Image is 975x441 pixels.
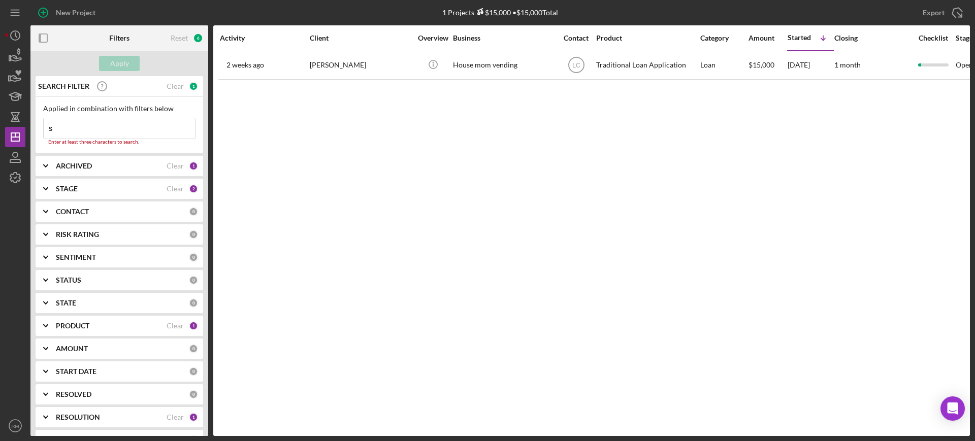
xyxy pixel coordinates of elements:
[189,184,198,193] div: 2
[220,34,309,42] div: Activity
[56,185,78,193] b: STAGE
[56,345,88,353] b: AMOUNT
[56,390,91,398] b: RESOLVED
[56,299,76,307] b: STATE
[189,298,198,308] div: 0
[110,56,129,71] div: Apply
[749,34,787,42] div: Amount
[167,413,184,421] div: Clear
[167,185,184,193] div: Clear
[99,56,140,71] button: Apply
[167,162,184,170] div: Clear
[596,52,698,79] div: Traditional Loan Application
[414,34,452,42] div: Overview
[171,34,188,42] div: Reset
[572,62,580,69] text: LC
[557,34,595,42] div: Contact
[56,162,92,170] b: ARCHIVED
[913,3,970,23] button: Export
[442,8,558,17] div: 1 Projects • $15,000 Total
[912,34,955,42] div: Checklist
[5,416,25,436] button: RM
[189,207,198,216] div: 0
[189,367,198,376] div: 0
[834,34,911,42] div: Closing
[56,208,89,216] b: CONTACT
[167,82,184,90] div: Clear
[56,322,89,330] b: PRODUCT
[193,33,203,43] div: 6
[700,52,747,79] div: Loan
[167,322,184,330] div: Clear
[56,413,100,421] b: RESOLUTION
[788,33,811,42] div: Started
[310,34,411,42] div: Client
[43,139,196,145] div: Enter at least three characters to search.
[38,82,89,90] b: SEARCH FILTER
[453,52,555,79] div: House mom vending
[189,413,198,422] div: 1
[56,253,96,261] b: SENTIMENT
[56,367,96,376] b: START DATE
[226,61,264,69] time: 2025-09-11 22:37
[43,105,196,113] div: Applied in combination with filters below
[56,3,95,23] div: New Project
[56,276,81,284] b: STATUS
[30,3,106,23] button: New Project
[923,3,945,23] div: Export
[474,8,511,17] div: $15,000
[310,52,411,79] div: [PERSON_NAME]
[109,34,129,42] b: Filters
[453,34,555,42] div: Business
[700,34,747,42] div: Category
[749,60,774,69] span: $15,000
[834,60,861,69] time: 1 month
[189,344,198,353] div: 0
[596,34,698,42] div: Product
[189,321,198,330] div: 1
[189,230,198,239] div: 0
[189,82,198,91] div: 1
[189,276,198,285] div: 0
[189,253,198,262] div: 0
[12,423,19,429] text: RM
[189,390,198,399] div: 0
[56,230,99,239] b: RISK RATING
[189,161,198,171] div: 1
[788,52,833,79] div: [DATE]
[940,396,965,421] div: Open Intercom Messenger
